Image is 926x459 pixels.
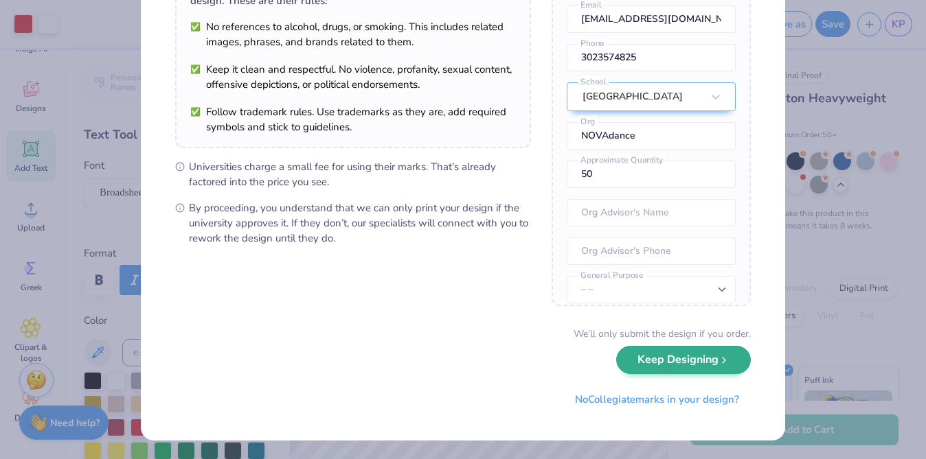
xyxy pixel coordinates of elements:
[567,44,736,71] input: Phone
[190,19,516,49] li: No references to alcohol, drugs, or smoking. This includes related images, phrases, and brands re...
[567,161,736,188] input: Approximate Quantity
[567,122,736,150] input: Org
[189,159,531,189] span: Universities charge a small fee for using their marks. That’s already factored into the price you...
[563,386,751,414] button: NoCollegiatemarks in your design?
[190,104,516,134] li: Follow trademark rules. Use trademarks as they are, add required symbols and stick to guidelines.
[574,327,751,341] div: We’ll only submit the design if you order.
[567,237,736,265] input: Org Advisor's Phone
[567,199,736,226] input: Org Advisor's Name
[190,62,516,92] li: Keep it clean and respectful. No violence, profanity, sexual content, offensive depictions, or po...
[567,5,736,33] input: Email
[189,200,531,246] span: By proceeding, you understand that we can only print your design if the university approves it. I...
